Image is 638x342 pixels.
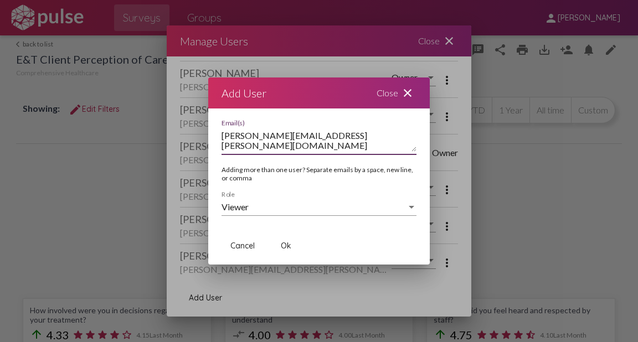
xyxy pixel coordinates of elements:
button: Cancel [222,236,264,256]
div: Close [363,77,430,108]
mat-icon: close [401,86,414,100]
span: Viewer [222,201,249,212]
div: Add User [222,84,266,102]
span: Cancel [230,241,255,251]
button: Ok [268,236,303,256]
div: Adding more than one user? Separate emails by a space, new line, or comma [222,165,416,191]
span: Ok [281,241,291,251]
